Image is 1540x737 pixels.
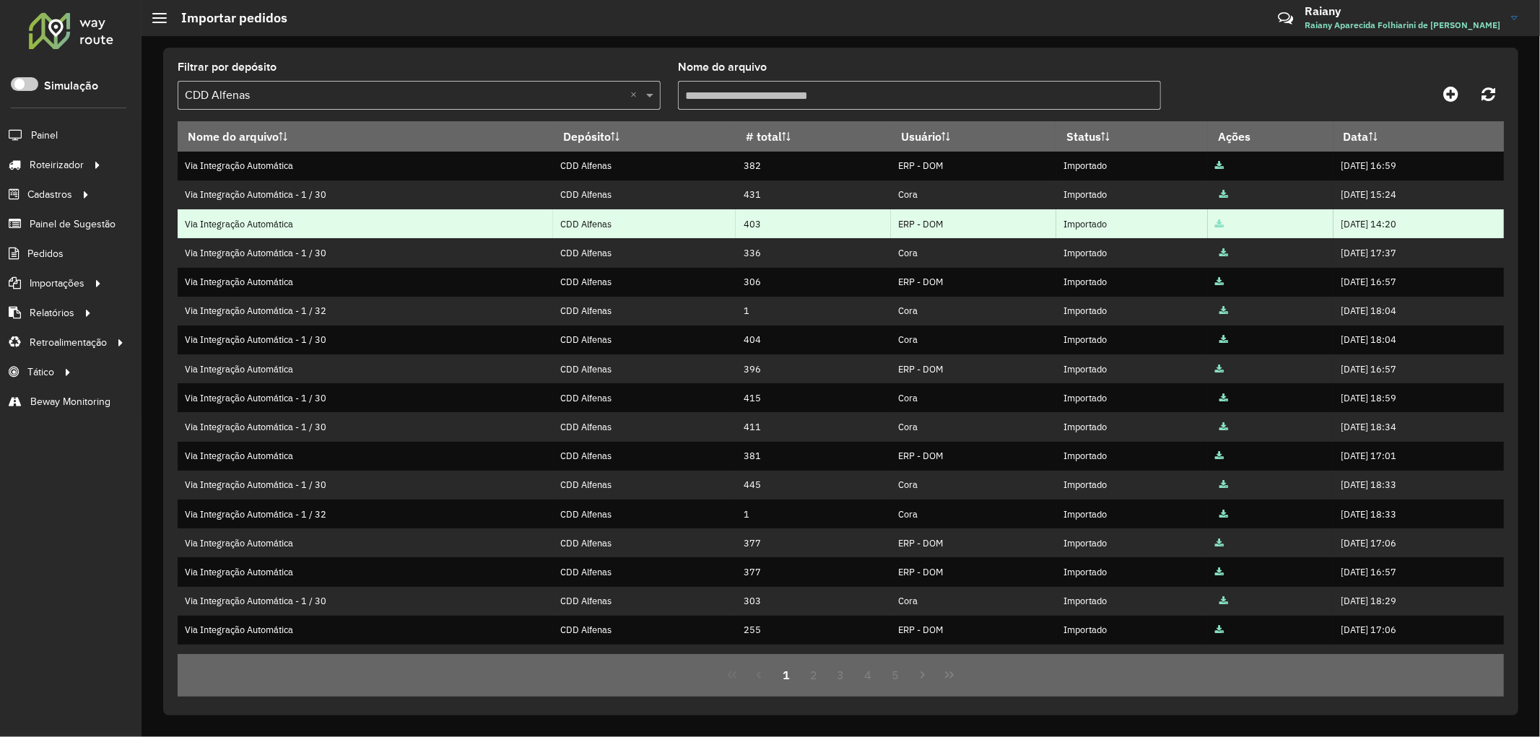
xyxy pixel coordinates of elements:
a: Arquivo completo [1216,566,1224,578]
td: Importado [1056,152,1208,180]
td: ERP - DOM [891,354,1056,383]
td: Via Integração Automática [178,616,553,645]
td: CDD Alfenas [553,442,736,471]
td: [DATE] 17:06 [1334,616,1503,645]
a: Arquivo completo [1216,653,1224,665]
td: [DATE] 18:33 [1334,500,1503,528]
td: [DATE] 18:04 [1334,326,1503,354]
td: Importado [1056,238,1208,267]
td: CDD Alfenas [553,557,736,586]
a: Arquivo completo [1216,218,1224,230]
a: Arquivo completo [1216,450,1224,462]
td: [DATE] 18:59 [1334,383,1503,412]
a: Arquivo completo [1220,508,1229,520]
a: Arquivo completo [1216,537,1224,549]
h3: Raiany [1305,4,1500,18]
td: [DATE] 18:04 [1334,297,1503,326]
td: Via Integração Automática [178,528,553,557]
td: Importado [1056,268,1208,297]
td: Via Integração Automática - 1 / 30 [178,587,553,616]
td: [DATE] 16:57 [1334,268,1503,297]
td: CDD Alfenas [553,354,736,383]
a: Arquivo completo [1220,305,1229,317]
td: CDD Alfenas [553,528,736,557]
td: Importado [1056,209,1208,238]
td: ERP - DOM [891,268,1056,297]
td: Importado [1056,383,1208,412]
td: 415 [736,383,891,412]
td: CDD Alfenas [553,645,736,673]
td: Cora [891,500,1056,528]
td: CDD Alfenas [553,471,736,500]
td: CDD Alfenas [553,238,736,267]
th: Data [1334,121,1503,152]
a: Arquivo completo [1220,421,1229,433]
td: CDD Alfenas [553,412,736,441]
td: Importado [1056,412,1208,441]
button: 1 [773,661,800,689]
td: Importado [1056,354,1208,383]
td: [DATE] 18:33 [1334,471,1503,500]
td: 336 [736,238,891,267]
span: Raiany Aparecida Folhiarini de [PERSON_NAME] [1305,19,1500,32]
td: Cora [891,326,1056,354]
button: 2 [800,661,827,689]
td: [DATE] 18:34 [1334,412,1503,441]
a: Arquivo completo [1216,276,1224,288]
td: 431 [736,180,891,209]
label: Nome do arquivo [678,58,767,76]
td: Importado [1056,528,1208,557]
th: Nome do arquivo [178,121,553,152]
td: Importado [1056,500,1208,528]
td: CDD Alfenas [553,209,736,238]
td: 381 [736,442,891,471]
td: Cora [891,297,1056,326]
td: [DATE] 17:37 [1334,238,1503,267]
td: Importado [1056,471,1208,500]
td: 255 [736,616,891,645]
td: CDD Alfenas [553,587,736,616]
td: Via Integração Automática [178,645,553,673]
h2: Importar pedidos [167,10,287,26]
th: Ações [1208,121,1334,152]
th: Depósito [553,121,736,152]
td: Importado [1056,616,1208,645]
button: 4 [854,661,882,689]
a: Arquivo completo [1220,392,1229,404]
span: Importações [30,276,84,291]
span: Retroalimentação [30,335,107,350]
td: CDD Alfenas [553,326,736,354]
button: 3 [827,661,855,689]
td: 445 [736,471,891,500]
td: CDD Alfenas [553,268,736,297]
td: [DATE] 15:24 [1334,180,1503,209]
td: [DATE] 16:57 [1334,354,1503,383]
td: Importado [1056,180,1208,209]
span: Pedidos [27,246,64,261]
td: CDD Alfenas [553,180,736,209]
td: [DATE] 16:59 [1334,152,1503,180]
td: Via Integração Automática [178,268,553,297]
td: Cora [891,587,1056,616]
td: Via Integração Automática - 1 / 30 [178,326,553,354]
th: Status [1056,121,1208,152]
span: Roteirizador [30,157,84,173]
button: Last Page [936,661,963,689]
a: Arquivo completo [1220,188,1229,201]
a: Arquivo completo [1216,624,1224,636]
a: Arquivo completo [1220,479,1229,491]
td: 377 [736,528,891,557]
td: 403 [736,209,891,238]
td: Via Integração Automática [178,354,553,383]
td: Via Integração Automática - 1 / 32 [178,500,553,528]
a: Arquivo completo [1220,247,1229,259]
td: [DATE] 18:29 [1334,587,1503,616]
td: 1 [736,297,891,326]
td: Via Integração Automática [178,557,553,586]
td: Importado [1056,326,1208,354]
td: Via Integração Automática [178,209,553,238]
td: Via Integração Automática - 1 / 30 [178,412,553,441]
td: CDD Alfenas [553,500,736,528]
td: Importado [1056,442,1208,471]
td: Importado [1056,557,1208,586]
